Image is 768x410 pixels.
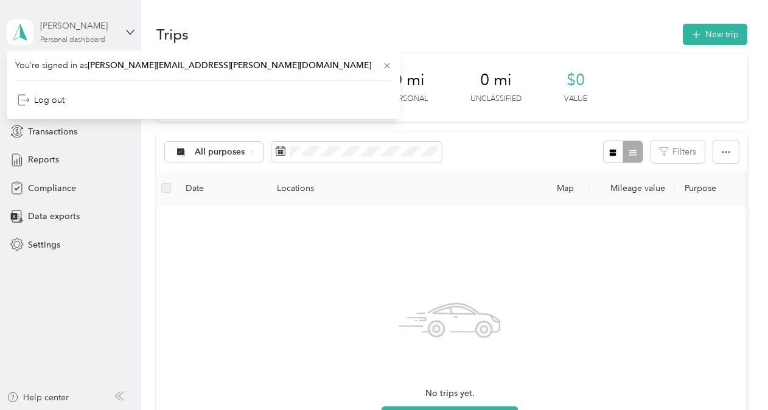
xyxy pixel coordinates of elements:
span: 0 mi [480,71,512,90]
th: Mileage value [590,172,675,205]
p: Value [564,94,587,105]
span: All purposes [195,148,245,156]
span: Transactions [28,125,77,138]
span: No trips yet. [425,387,475,400]
span: [PERSON_NAME][EMAIL_ADDRESS][PERSON_NAME][DOMAIN_NAME] [88,60,371,71]
div: Log out [18,94,65,106]
span: $0 [567,71,585,90]
span: 0 mi [393,71,425,90]
div: Personal dashboard [40,36,105,44]
span: Data exports [28,210,80,223]
span: Settings [28,238,60,251]
button: Help center [7,391,69,404]
th: Date [176,172,267,205]
span: Compliance [28,182,76,195]
p: Personal [390,94,428,105]
h1: Trips [156,28,189,41]
th: Locations [267,172,547,205]
span: You’re signed in as [15,59,392,72]
button: Filters [651,141,705,163]
p: Unclassified [470,94,522,105]
div: [PERSON_NAME] [40,19,116,32]
iframe: Everlance-gr Chat Button Frame [700,342,768,410]
button: New trip [683,24,747,45]
span: Reports [28,153,59,166]
th: Map [547,172,590,205]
